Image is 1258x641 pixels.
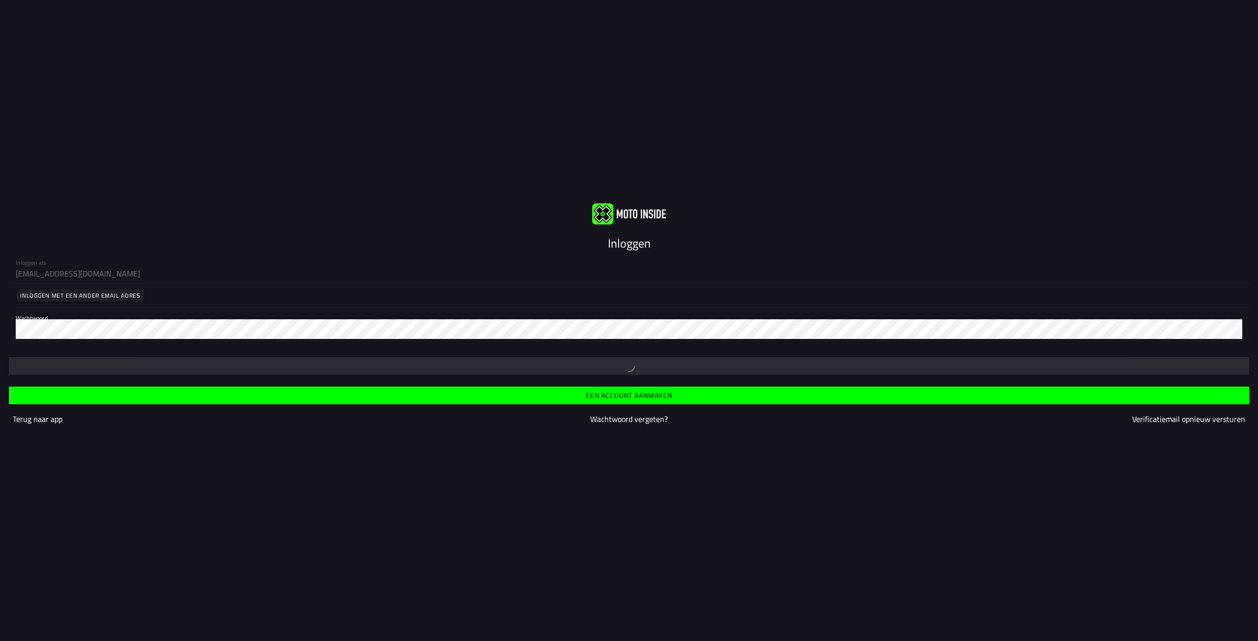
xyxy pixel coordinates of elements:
a: Terug naar app [13,413,62,425]
ion-text: Inloggen [608,234,651,252]
ion-button: Een account aanmaken [9,387,1249,404]
a: Wachtwoord vergeten? [590,413,668,425]
ion-button: Inloggen met een ander email adres [17,289,144,302]
a: Verificatiemail opnieuw versturen [1132,413,1245,425]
